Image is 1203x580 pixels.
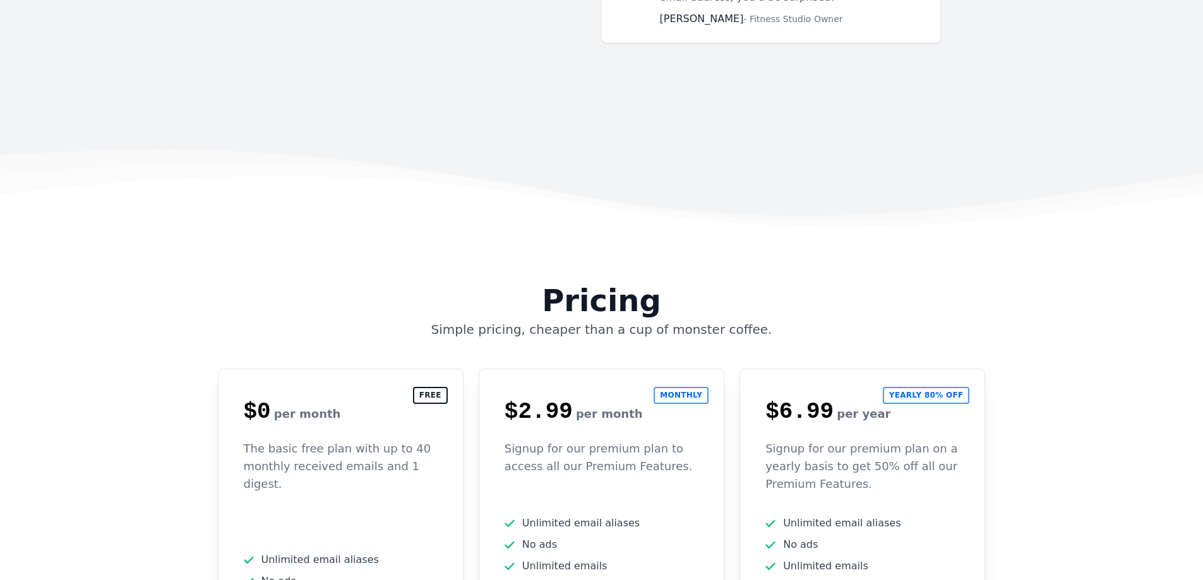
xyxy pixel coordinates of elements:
h2: Monthly [654,387,709,404]
p: Signup for our premium plan on a yearly basis to get 50% off all our Premium Features. [765,440,959,493]
span: Unlimited email aliases [261,552,379,567]
span: $2.99 [505,399,573,425]
h3: [PERSON_NAME] [630,13,900,25]
span: $6.99 [765,399,834,425]
p: Signup for our premium plan to access all our Premium Features. [505,440,698,475]
span: per month [576,407,643,420]
p: Simple pricing, cheaper than a cup of monster coffee. [210,321,993,338]
span: Unlimited emails [522,559,607,574]
h2: Pricing [210,255,993,316]
span: No ads [783,537,818,552]
span: No ads [522,537,557,552]
h2: Yearly 80% off [883,387,970,404]
span: - Fitness Studio Owner [743,14,842,24]
p: The basic free plan with up to 40 monthly received emails and 1 digest. [244,440,438,493]
span: Unlimited emails [783,559,868,574]
span: per year [837,407,890,420]
span: Unlimited email aliases [522,516,640,531]
span: Unlimited email aliases [783,516,901,531]
span: $0 [244,399,271,425]
span: per month [274,407,341,420]
h2: Free [413,387,448,404]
